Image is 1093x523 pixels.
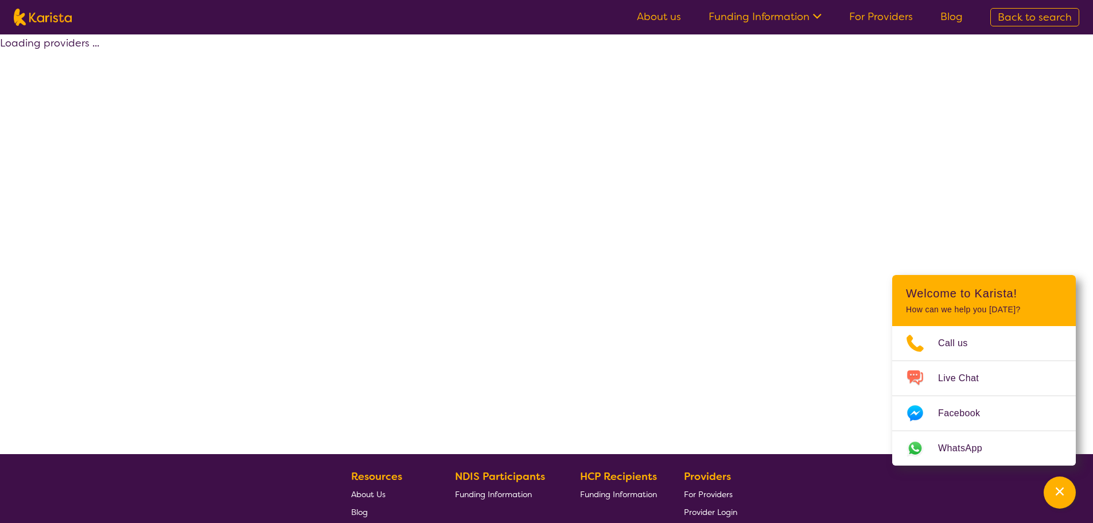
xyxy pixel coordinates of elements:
[455,470,545,483] b: NDIS Participants
[455,485,554,503] a: Funding Information
[990,8,1079,26] a: Back to search
[940,10,963,24] a: Blog
[1044,476,1076,509] button: Channel Menu
[455,489,532,499] span: Funding Information
[906,305,1062,315] p: How can we help you [DATE]?
[684,485,737,503] a: For Providers
[906,286,1062,300] h2: Welcome to Karista!
[892,326,1076,466] ul: Choose channel
[351,489,386,499] span: About Us
[892,431,1076,466] a: Web link opens in a new tab.
[938,335,982,352] span: Call us
[637,10,681,24] a: About us
[892,275,1076,466] div: Channel Menu
[684,507,737,517] span: Provider Login
[709,10,822,24] a: Funding Information
[938,370,993,387] span: Live Chat
[580,485,657,503] a: Funding Information
[998,10,1072,24] span: Back to search
[849,10,913,24] a: For Providers
[580,489,657,499] span: Funding Information
[14,9,72,26] img: Karista logo
[938,405,994,422] span: Facebook
[351,485,428,503] a: About Us
[684,470,731,483] b: Providers
[351,503,428,521] a: Blog
[684,489,733,499] span: For Providers
[580,470,657,483] b: HCP Recipients
[938,440,996,457] span: WhatsApp
[351,507,368,517] span: Blog
[684,503,737,521] a: Provider Login
[351,470,402,483] b: Resources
